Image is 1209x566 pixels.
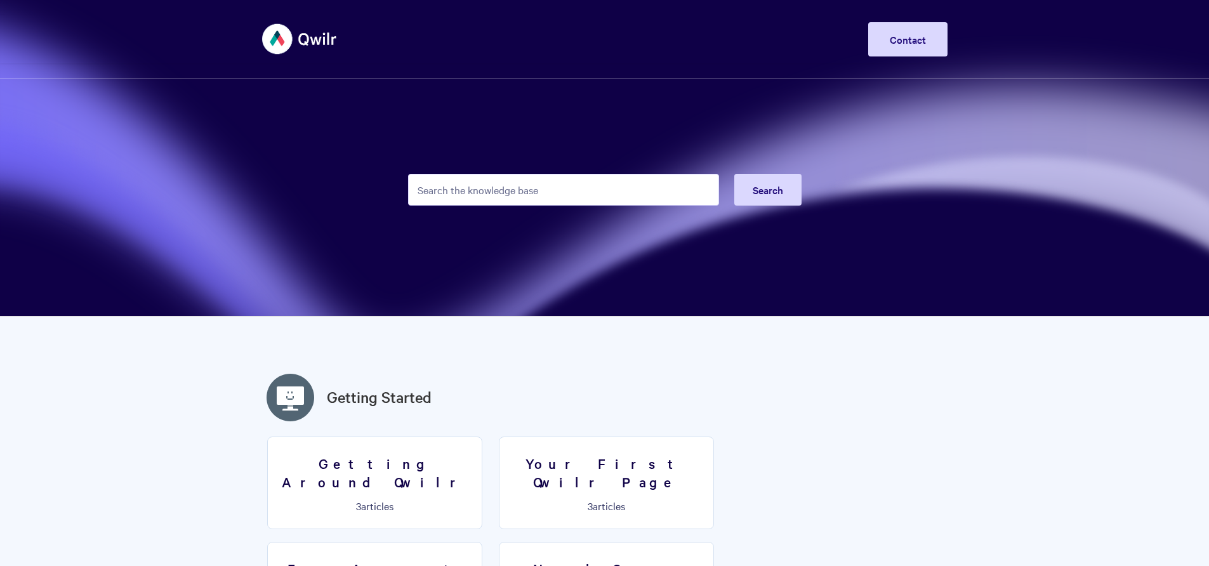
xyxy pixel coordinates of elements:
a: Getting Started [327,386,432,409]
p: articles [507,500,706,511]
span: Search [753,183,783,197]
p: articles [275,500,474,511]
a: Getting Around Qwilr 3articles [267,437,482,529]
a: Your First Qwilr Page 3articles [499,437,714,529]
h3: Getting Around Qwilr [275,454,474,490]
span: 3 [356,499,361,513]
img: Qwilr Help Center [262,15,338,63]
button: Search [734,174,802,206]
a: Contact [868,22,948,56]
h3: Your First Qwilr Page [507,454,706,490]
input: Search the knowledge base [408,174,719,206]
span: 3 [588,499,593,513]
